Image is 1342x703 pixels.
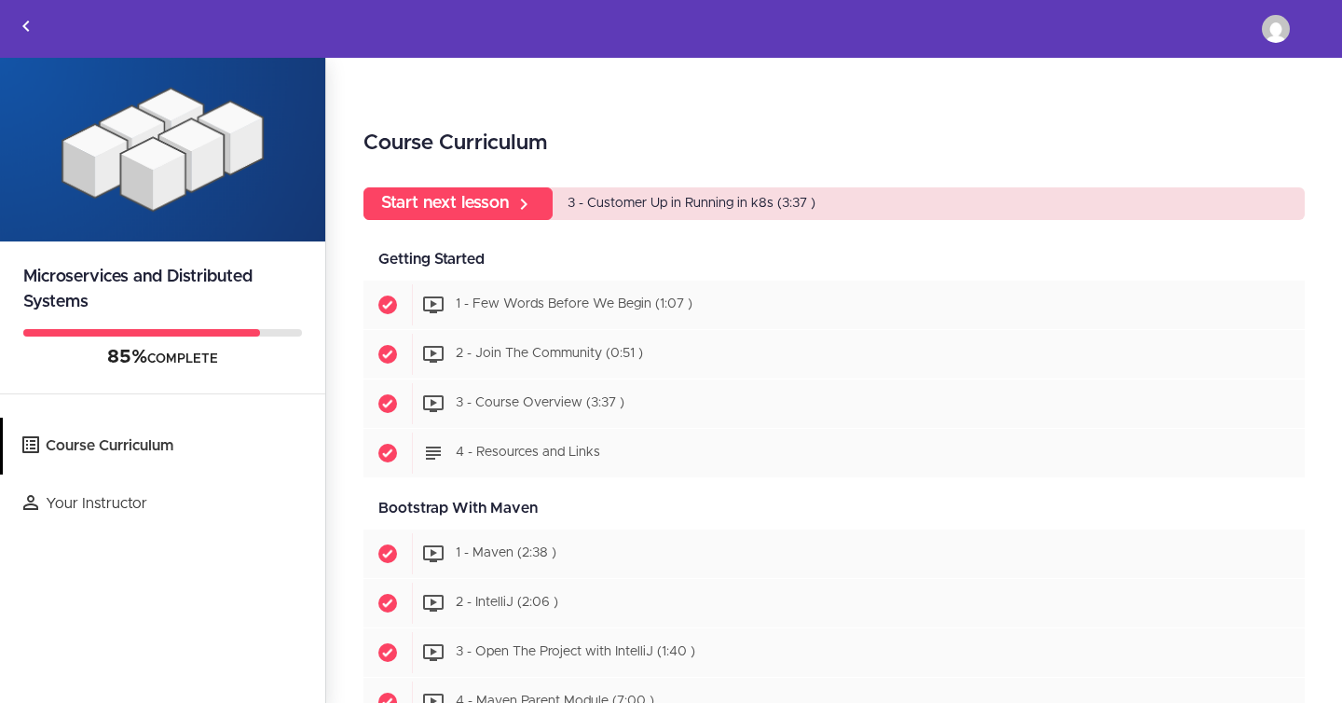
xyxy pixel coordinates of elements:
[363,628,1305,677] a: Completed item 3 - Open The Project with IntelliJ (1:40 )
[456,397,624,410] span: 3 - Course Overview (3:37 )
[363,128,1305,159] h2: Course Curriculum
[568,197,815,210] span: 3 - Customer Up in Running in k8s (3:37 )
[456,646,695,659] span: 3 - Open The Project with IntelliJ (1:40 )
[363,628,412,677] span: Completed item
[3,476,325,532] a: Your Instructor
[363,429,412,477] span: Completed item
[363,330,1305,379] a: Completed item 2 - Join The Community (0:51 )
[363,530,1305,578] a: Completed item 1 - Maven (2:38 )
[456,447,600,460] span: 4 - Resources and Links
[363,579,1305,627] a: Completed item 2 - IntelliJ (2:06 )
[456,547,556,560] span: 1 - Maven (2:38 )
[363,530,412,578] span: Completed item
[363,239,1305,281] div: Getting Started
[107,348,147,366] span: 85%
[363,579,412,627] span: Completed item
[456,597,558,610] span: 2 - IntelliJ (2:06 )
[23,346,302,370] div: COMPLETE
[363,330,412,379] span: Completed item
[15,15,37,37] svg: Back to courses
[363,488,1305,530] div: Bootstrap With Maven
[363,281,412,329] span: Completed item
[456,298,692,311] span: 1 - Few Words Before We Begin (1:07 )
[1262,15,1290,43] img: dgaleteanutue@gmail.com
[363,281,1305,329] a: Completed item 1 - Few Words Before We Begin (1:07 )
[363,429,1305,477] a: Completed item 4 - Resources and Links
[3,418,325,475] a: Course Curriculum
[363,379,1305,428] a: Completed item 3 - Course Overview (3:37 )
[363,379,412,428] span: Completed item
[456,348,643,361] span: 2 - Join The Community (0:51 )
[1,1,51,57] a: Back to courses
[363,187,553,220] a: Start next lesson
